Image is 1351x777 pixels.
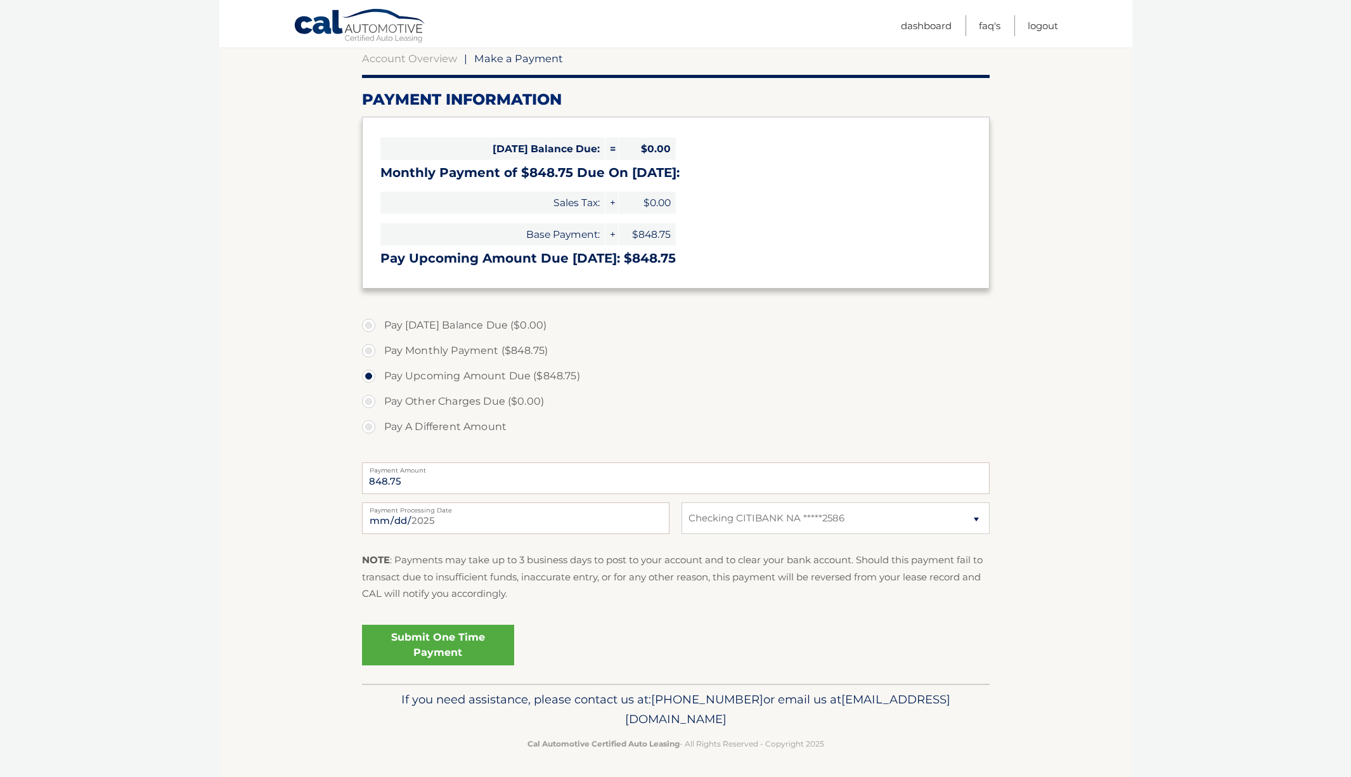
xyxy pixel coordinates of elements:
[362,414,990,440] label: Pay A Different Amount
[362,502,669,534] input: Payment Date
[527,739,680,748] strong: Cal Automotive Certified Auto Leasing
[362,552,990,602] p: : Payments may take up to 3 business days to post to your account and to clear your bank account....
[651,692,763,707] span: [PHONE_NUMBER]
[464,52,467,65] span: |
[380,138,605,160] span: [DATE] Balance Due:
[362,90,990,109] h2: Payment Information
[619,192,676,214] span: $0.00
[380,192,605,214] span: Sales Tax:
[362,338,990,363] label: Pay Monthly Payment ($848.75)
[362,462,990,473] label: Payment Amount
[362,462,990,494] input: Payment Amount
[370,737,981,750] p: - All Rights Reserved - Copyright 2025
[619,223,676,245] span: $848.75
[605,223,618,245] span: +
[380,165,971,181] h3: Monthly Payment of $848.75 Due On [DATE]:
[362,313,990,338] label: Pay [DATE] Balance Due ($0.00)
[619,138,676,160] span: $0.00
[474,52,563,65] span: Make a Payment
[979,15,1000,36] a: FAQ's
[605,138,618,160] span: =
[370,689,981,730] p: If you need assistance, please contact us at: or email us at
[605,192,618,214] span: +
[380,223,605,245] span: Base Payment:
[362,389,990,414] label: Pay Other Charges Due ($0.00)
[1028,15,1058,36] a: Logout
[362,554,390,566] strong: NOTE
[380,251,971,266] h3: Pay Upcoming Amount Due [DATE]: $848.75
[901,15,952,36] a: Dashboard
[362,363,990,389] label: Pay Upcoming Amount Due ($848.75)
[362,502,669,513] label: Payment Processing Date
[362,52,457,65] a: Account Overview
[294,8,427,45] a: Cal Automotive
[362,625,514,665] a: Submit One Time Payment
